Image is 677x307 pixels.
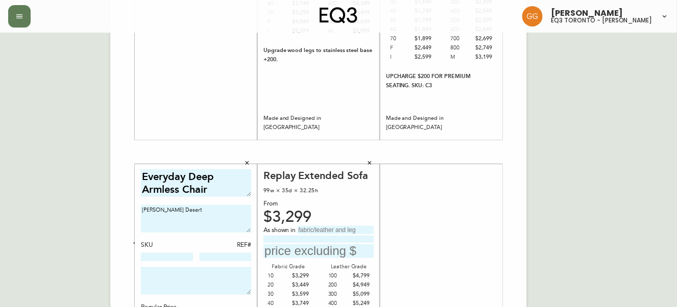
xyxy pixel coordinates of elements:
div: 300 [328,290,349,299]
textarea: [PERSON_NAME] Desert [141,205,251,233]
div: $4,949 [349,280,370,290]
div: $3,299 [263,213,374,222]
div: Fabric Grade [263,262,313,271]
div: $3,449 [288,280,309,290]
div: 10 [268,271,288,280]
div: UPCHARGE $200 FOR PREMIUM SEATING. SKU: C3 [386,72,496,90]
div: Replay Extended Sofa [263,169,374,182]
div: 100 [328,271,349,280]
div: 200 [328,280,349,290]
textarea: Everyday Deep Armless Chair [141,169,251,197]
div: M [451,53,472,62]
div: Made and Designed in [GEOGRAPHIC_DATA] [386,114,496,132]
div: 99w × 35d × 32.25h [263,186,374,195]
div: Upgrade wood legs to stainless steel base +200. [263,46,374,64]
div: From [263,199,374,209]
div: 30 [268,290,288,299]
div: $2,599 [411,53,432,62]
div: $3,199 [471,53,492,62]
div: 700 [451,34,472,43]
input: price excluding $ [263,244,374,258]
img: logo [320,7,357,23]
div: 800 [451,43,472,53]
div: $2,449 [411,43,432,53]
div: 70 [390,34,411,43]
span: [PERSON_NAME] [551,9,623,17]
div: 20 [268,280,288,290]
div: SKU [141,241,193,250]
span: As shown in [263,226,298,235]
div: F [390,43,411,53]
div: $3,599 [288,290,309,299]
div: I [390,53,411,62]
div: $4,799 [349,271,370,280]
input: fabric/leather and leg [298,226,374,234]
div: $2,699 [471,34,492,43]
div: Leather Grade [324,262,374,271]
div: $1,899 [411,34,432,43]
div: $2,749 [471,43,492,53]
div: REF# [200,241,252,250]
img: dbfc93a9366efef7dcc9a31eef4d00a7 [522,6,543,27]
div: $5,099 [349,290,370,299]
h5: eq3 toronto - [PERSON_NAME] [551,17,652,23]
div: Made and Designed in [GEOGRAPHIC_DATA] [263,114,374,132]
div: $3,299 [288,271,309,280]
